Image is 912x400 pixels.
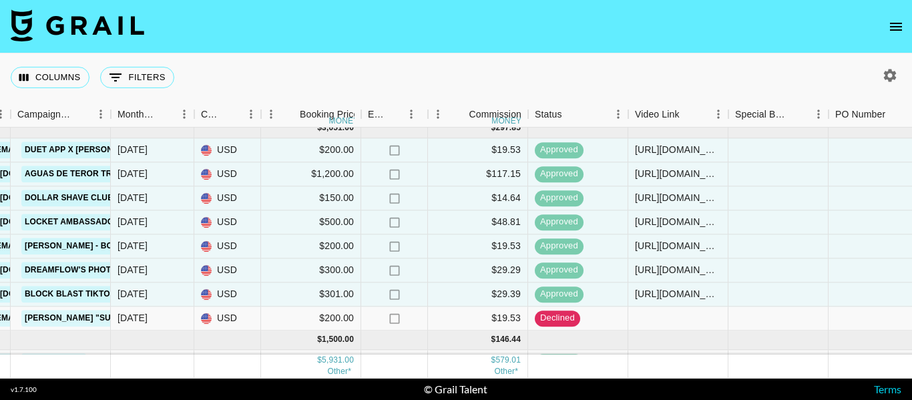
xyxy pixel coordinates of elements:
[100,67,174,88] button: Show filters
[368,102,387,128] div: Expenses: Remove Commission?
[194,162,261,186] div: USD
[428,210,528,234] div: $48.81
[428,162,528,186] div: $117.15
[194,282,261,307] div: USD
[322,335,354,346] div: 1,500.00
[635,102,680,128] div: Video Link
[194,138,261,162] div: USD
[21,166,128,182] a: Aguas De Teror Trail
[118,168,148,181] div: Aug '25
[194,234,261,258] div: USD
[835,102,885,128] div: PO Number
[535,313,580,325] span: declined
[728,102,829,128] div: Special Booking Type
[281,105,300,124] button: Sort
[635,264,721,277] div: https://www.tiktok.com/@stuffbypaolo/video/7541089240365436168
[495,123,521,134] div: 297.85
[428,104,448,124] button: Menu
[428,138,528,162] div: $19.53
[11,102,111,128] div: Campaign (Type)
[322,355,354,367] div: 5,931.00
[118,192,148,205] div: Aug '25
[528,102,628,128] div: Status
[261,186,361,210] div: $150.00
[118,312,148,325] div: Aug '25
[535,102,562,128] div: Status
[708,104,728,124] button: Menu
[72,105,91,124] button: Sort
[424,383,487,396] div: © Grail Talent
[562,105,581,124] button: Sort
[261,258,361,282] div: $300.00
[21,310,168,327] a: [PERSON_NAME] "Sugar Sweet"
[21,286,172,303] a: Block Blast TikTok Promotion
[628,102,728,128] div: Video Link
[428,350,528,374] div: $78.10
[261,138,361,162] div: $200.00
[118,216,148,229] div: Aug '25
[261,104,281,124] button: Menu
[491,123,496,134] div: $
[118,144,148,157] div: Aug '25
[735,102,790,128] div: Special Booking Type
[491,335,496,346] div: $
[387,105,405,124] button: Sort
[535,240,584,253] span: approved
[494,367,518,377] span: € 99.87
[535,264,584,277] span: approved
[491,117,521,125] div: money
[635,240,721,253] div: https://www.tiktok.com/@jacob.cline.161/video/7542611842644987150
[535,216,584,229] span: approved
[261,307,361,331] div: $200.00
[21,214,168,230] a: Locket Ambassador Program
[428,234,528,258] div: $19.53
[11,9,144,41] img: Grail Talent
[261,282,361,307] div: $301.00
[428,258,528,282] div: $29.29
[635,168,721,181] div: https://www.instagram.com/reel/DNLtSV-sfqi/?utm_source=ig_web_copy_link&igsh=aHlyNWhneDFmaG9n
[450,105,469,124] button: Sort
[535,144,584,157] span: approved
[327,367,351,377] span: € 1,023.00
[111,102,194,128] div: Month Due
[21,353,86,370] a: Exposed app
[194,258,261,282] div: USD
[156,105,174,124] button: Sort
[401,104,421,124] button: Menu
[680,105,698,124] button: Sort
[300,102,359,128] div: Booking Price
[317,123,322,134] div: $
[194,102,261,128] div: Currency
[194,307,261,331] div: USD
[261,210,361,234] div: $500.00
[17,102,72,128] div: Campaign (Type)
[635,288,721,301] div: https://www.tiktok.com/@jacob.cline.161/video/7542228590566313271?_r=1&_t=ZT-8z9UBF5Nrj5
[11,385,37,394] div: v 1.7.100
[21,142,226,158] a: Duet App x [PERSON_NAME] - Baton Twirling
[535,288,584,301] span: approved
[635,144,721,157] div: https://www.tiktok.com/@jacob.cline.161/video/7534415427997420813
[222,105,241,124] button: Sort
[11,67,89,88] button: Select columns
[201,102,222,128] div: Currency
[322,123,354,134] div: 3,051.00
[535,192,584,205] span: approved
[361,102,428,128] div: Expenses: Remove Commission?
[809,104,829,124] button: Menu
[317,355,322,367] div: $
[261,162,361,186] div: $1,200.00
[261,234,361,258] div: $200.00
[535,168,584,181] span: approved
[495,355,521,367] div: 579.01
[491,355,496,367] div: $
[21,238,158,254] a: [PERSON_NAME] - Born to Fly
[885,105,904,124] button: Sort
[118,288,148,301] div: Aug '25
[241,104,261,124] button: Menu
[194,210,261,234] div: USD
[469,102,521,128] div: Commission
[118,264,148,277] div: Aug '25
[174,104,194,124] button: Menu
[317,335,322,346] div: $
[91,104,111,124] button: Menu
